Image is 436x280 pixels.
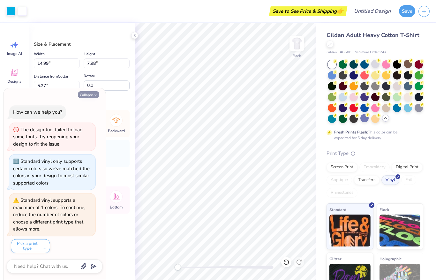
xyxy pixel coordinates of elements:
div: The design tool failed to load some fonts. Try reopening your design to fix the issue. [13,126,83,147]
div: Screen Print [327,163,357,172]
span: Designs [7,79,21,84]
span: Flock [380,206,389,213]
div: Size & Placement [34,41,130,48]
input: Untitled Design [349,5,396,18]
div: Foil [401,175,416,185]
span: Gildan Adult Heavy Cotton T-Shirt [327,31,419,39]
div: Accessibility label [175,264,181,270]
button: Pick a print type [11,239,50,253]
span: Minimum Order: 24 + [355,50,387,55]
div: Applique [327,175,352,185]
img: Flock [380,215,421,246]
div: Back [293,53,301,59]
button: Save [399,5,415,17]
span: Bottom [110,205,123,210]
span: Holographic [380,255,402,262]
img: Back [290,37,303,50]
label: Height [84,50,95,58]
div: Rhinestones [327,188,357,198]
div: Transfers [354,175,380,185]
div: Print Type [327,150,423,157]
div: This color can be expedited for 5 day delivery. [334,129,413,141]
div: How can we help you? [13,109,62,115]
div: Standard vinyl only supports certain colors so we’ve matched the colors in your design to most si... [13,158,90,186]
div: Save to See Price & Shipping [271,6,346,16]
label: Distance from Collar [34,72,68,80]
div: Embroidery [359,163,390,172]
span: Image AI [7,51,22,56]
strong: Fresh Prints Flash: [334,130,368,135]
button: Collapse [78,91,99,98]
label: Width [34,50,45,58]
label: Rotate [84,72,95,80]
span: Backward [108,128,125,133]
span: Gildan [327,50,337,55]
div: Vinyl [381,175,399,185]
img: Standard [329,215,371,246]
span: Glitter [329,255,342,262]
div: Digital Print [392,163,423,172]
span: 👉 [337,7,344,15]
span: # G500 [340,50,351,55]
span: Standard [329,206,346,213]
div: Standard vinyl supports a maximum of 1 colors. To continue, reduce the number of colors or choose... [13,197,85,232]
